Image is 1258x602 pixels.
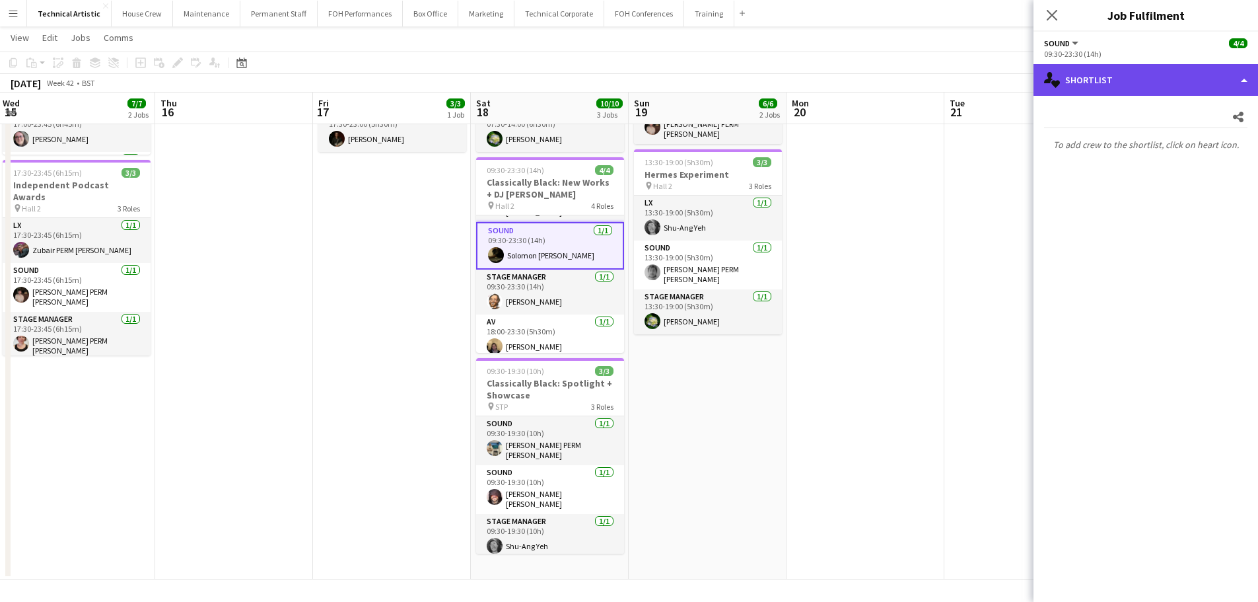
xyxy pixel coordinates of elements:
[3,179,151,203] h3: Independent Podcast Awards
[684,1,734,26] button: Training
[458,1,514,26] button: Marketing
[476,270,624,315] app-card-role: Stage Manager1/109:30-23:30 (14h)[PERSON_NAME]
[3,152,151,197] app-card-role: LX1/1
[118,204,140,213] span: 3 Roles
[595,366,613,376] span: 3/3
[173,1,240,26] button: Maintenance
[104,32,133,44] span: Comms
[632,104,650,120] span: 19
[645,157,713,167] span: 13:30-19:00 (5h30m)
[3,107,151,152] app-card-role: Stage Manager1/117:00-23:45 (6h45m)[PERSON_NAME]
[790,104,809,120] span: 20
[759,98,777,108] span: 6/6
[318,97,329,109] span: Fri
[3,97,20,109] span: Wed
[495,201,514,211] span: Hall 2
[792,97,809,109] span: Mon
[3,263,151,312] app-card-role: Sound1/117:30-23:45 (6h15m)[PERSON_NAME] PERM [PERSON_NAME]
[158,104,177,120] span: 16
[447,110,464,120] div: 1 Job
[948,104,965,120] span: 21
[604,1,684,26] button: FOH Conferences
[476,315,624,359] app-card-role: AV1/118:00-23:30 (5h30m)[PERSON_NAME]
[65,29,96,46] a: Jobs
[634,196,782,241] app-card-role: LX1/113:30-19:00 (5h30m)Shu-Ang Yeh
[22,204,41,213] span: Hall 2
[122,168,140,178] span: 3/3
[634,241,782,289] app-card-role: Sound1/113:30-19:00 (5h30m)[PERSON_NAME] PERM [PERSON_NAME]
[1033,7,1258,24] h3: Job Fulfilment
[318,1,403,26] button: FOH Performances
[759,110,780,120] div: 2 Jobs
[98,29,139,46] a: Comms
[634,97,650,109] span: Sun
[476,97,491,109] span: Sat
[44,78,77,88] span: Week 42
[476,358,624,554] app-job-card: 09:30-19:30 (10h)3/3Classically Black: Spotlight + Showcase STP3 RolesSound1/109:30-19:30 (10h)[P...
[42,32,57,44] span: Edit
[1044,49,1247,59] div: 09:30-23:30 (14h)
[476,416,624,465] app-card-role: Sound1/109:30-19:30 (10h)[PERSON_NAME] PERM [PERSON_NAME]
[749,181,771,191] span: 3 Roles
[13,168,82,178] span: 17:30-23:45 (6h15m)
[240,1,318,26] button: Permanent Staff
[5,29,34,46] a: View
[127,98,146,108] span: 7/7
[591,402,613,412] span: 3 Roles
[37,29,63,46] a: Edit
[596,98,623,108] span: 10/10
[316,104,329,120] span: 17
[476,514,624,559] app-card-role: Stage Manager1/109:30-19:30 (10h)Shu-Ang Yeh
[476,377,624,401] h3: Classically Black: Spotlight + Showcase
[487,366,544,376] span: 09:30-19:30 (10h)
[634,149,782,334] app-job-card: 13:30-19:00 (5h30m)3/3Hermes Experiment Hall 23 RolesLX1/113:30-19:00 (5h30m)Shu-Ang YehSound1/11...
[753,157,771,167] span: 3/3
[318,107,466,152] app-card-role: Stage Manager1/117:30-23:00 (5h30m)[PERSON_NAME]
[160,97,177,109] span: Thu
[634,169,782,180] h3: Hermes Experiment
[1,104,20,120] span: 15
[476,465,624,514] app-card-role: Sound1/109:30-19:30 (10h)[PERSON_NAME] [PERSON_NAME]
[71,32,90,44] span: Jobs
[27,1,112,26] button: Technical Artistic
[476,157,624,353] app-job-card: 09:30-23:30 (14h)4/4Classically Black: New Works + DJ [PERSON_NAME] Hall 24 RolesLX1/109:30-23:30...
[11,77,41,90] div: [DATE]
[595,165,613,175] span: 4/4
[3,312,151,361] app-card-role: Stage Manager1/117:30-23:45 (6h15m)[PERSON_NAME] PERM [PERSON_NAME]
[128,110,149,120] div: 2 Jobs
[591,201,613,211] span: 4 Roles
[1044,38,1080,48] button: Sound
[1033,133,1258,156] p: To add crew to the shortlist, click on heart icon.
[495,402,508,412] span: STP
[1044,38,1070,48] span: Sound
[1229,38,1247,48] span: 4/4
[476,176,624,200] h3: Classically Black: New Works + DJ [PERSON_NAME]
[446,98,465,108] span: 3/3
[82,78,95,88] div: BST
[950,97,965,109] span: Tue
[514,1,604,26] button: Technical Corporate
[476,107,624,152] app-card-role: Stage Manager1/107:30-14:00 (6h30m)[PERSON_NAME]
[112,1,173,26] button: House Crew
[3,160,151,356] app-job-card: 17:30-23:45 (6h15m)3/3Independent Podcast Awards Hall 23 RolesLX1/117:30-23:45 (6h15m)Zubair PERM...
[11,32,29,44] span: View
[474,104,491,120] span: 18
[653,181,672,191] span: Hall 2
[476,222,624,270] app-card-role: Sound1/109:30-23:30 (14h)Solomon [PERSON_NAME]
[403,1,458,26] button: Box Office
[3,218,151,263] app-card-role: LX1/117:30-23:45 (6h15m)Zubair PERM [PERSON_NAME]
[634,289,782,334] app-card-role: Stage Manager1/113:30-19:00 (5h30m)[PERSON_NAME]
[597,110,622,120] div: 3 Jobs
[487,165,544,175] span: 09:30-23:30 (14h)
[1033,64,1258,96] div: Shortlist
